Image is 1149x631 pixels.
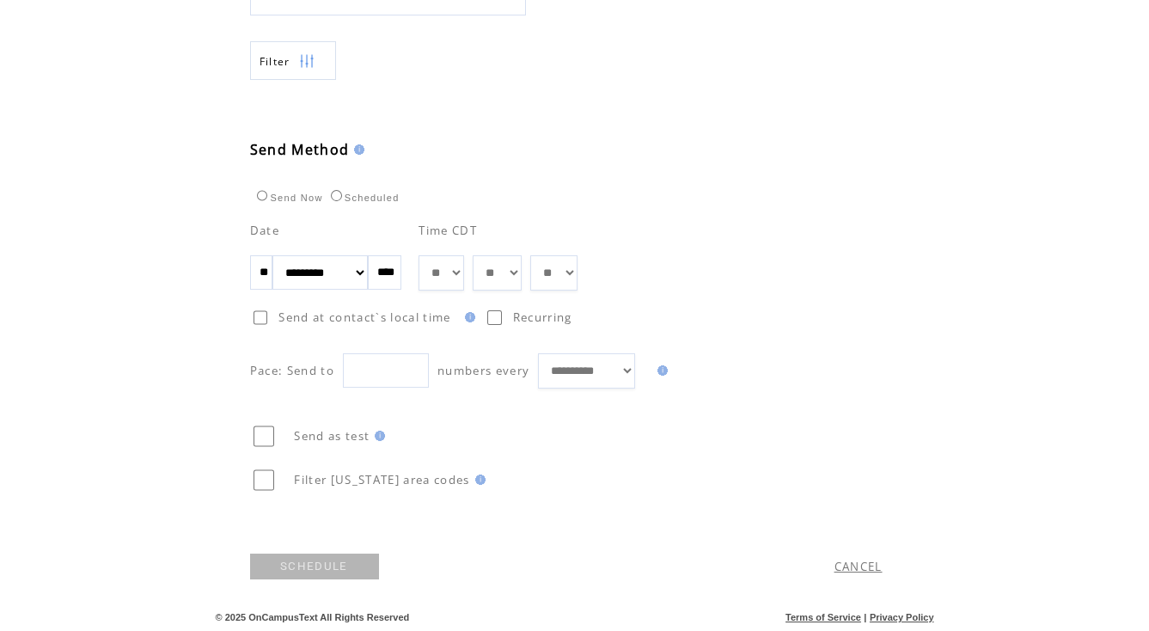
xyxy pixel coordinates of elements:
[349,144,364,155] img: help.gif
[250,554,379,579] a: SCHEDULE
[253,193,323,203] label: Send Now
[327,193,400,203] label: Scheduled
[331,190,342,201] input: Scheduled
[294,472,469,487] span: Filter [US_STATE] area codes
[216,612,410,622] span: © 2025 OnCampusText All Rights Reserved
[294,428,370,444] span: Send as test
[370,431,385,441] img: help.gif
[870,612,934,622] a: Privacy Policy
[250,223,279,238] span: Date
[250,41,336,80] a: Filter
[250,363,334,378] span: Pace: Send to
[834,559,883,574] a: CANCEL
[437,363,529,378] span: numbers every
[250,140,350,159] span: Send Method
[513,309,572,325] span: Recurring
[864,612,866,622] span: |
[785,612,861,622] a: Terms of Service
[260,54,290,69] span: Show filters
[460,312,475,322] img: help.gif
[257,190,268,201] input: Send Now
[299,42,315,81] img: filters.png
[652,365,668,376] img: help.gif
[278,309,450,325] span: Send at contact`s local time
[419,223,477,238] span: Time CDT
[470,475,486,485] img: help.gif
